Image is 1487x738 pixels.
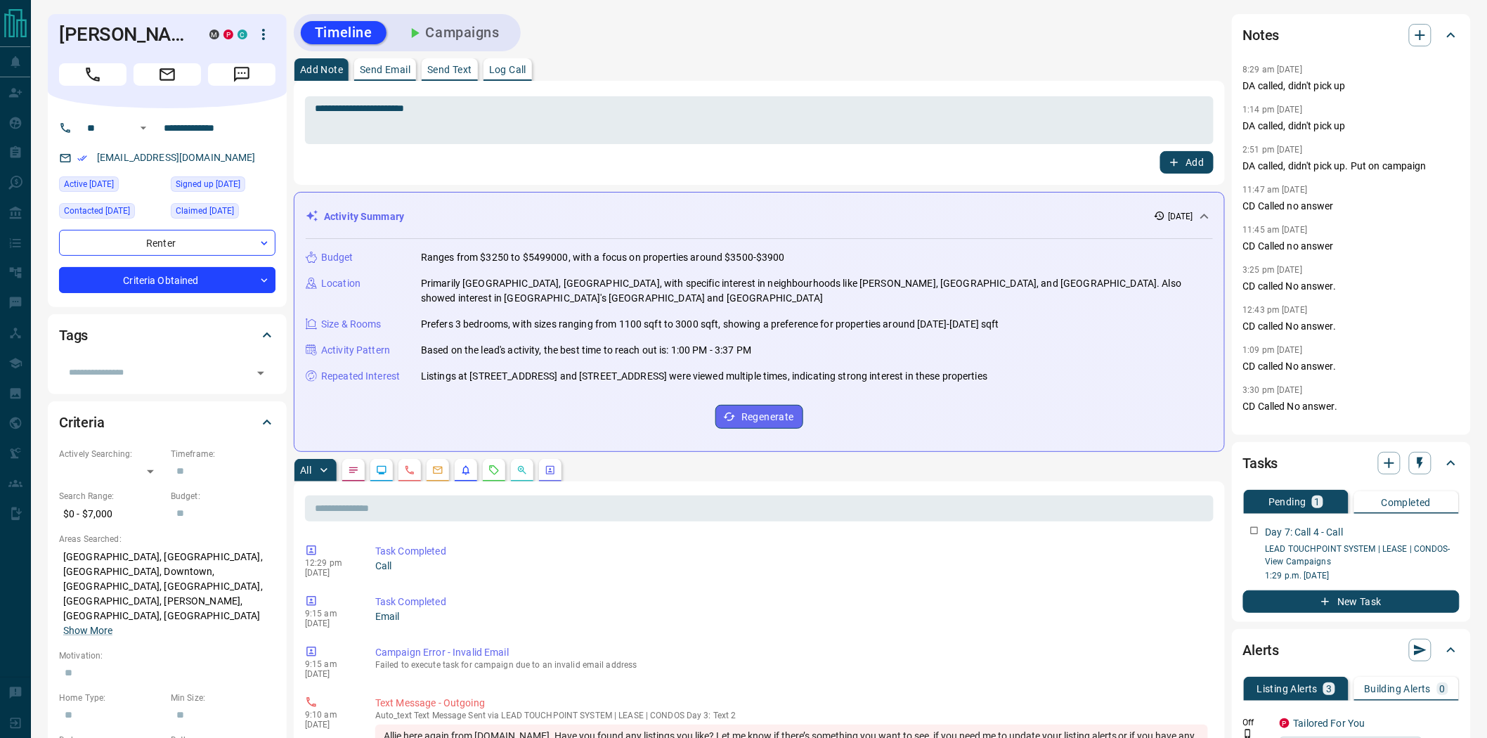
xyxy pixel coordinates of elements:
[517,465,528,476] svg: Opportunities
[176,177,240,191] span: Signed up [DATE]
[375,711,412,720] span: auto_text
[427,65,472,75] p: Send Text
[375,711,1208,720] p: Text Message Sent via LEAD TOUCHPOINT SYSTEM | LEASE | CONDOS Day 3: Text 2
[1243,279,1460,294] p: CD called No answer.
[305,659,354,669] p: 9:15 am
[421,369,987,384] p: Listings at [STREET_ADDRESS] and [STREET_ADDRESS] were viewed multiple times, indicating strong i...
[324,209,404,224] p: Activity Summary
[375,660,1208,670] p: Failed to execute task for campaign due to an invalid email address
[59,533,275,545] p: Areas Searched:
[1365,684,1431,694] p: Building Alerts
[1243,65,1303,75] p: 8:29 am [DATE]
[1243,590,1460,613] button: New Task
[1257,684,1318,694] p: Listing Alerts
[64,204,130,218] span: Contacted [DATE]
[545,465,556,476] svg: Agent Actions
[421,343,751,358] p: Based on the lead's activity, the best time to reach out is: 1:00 PM - 3:37 PM
[59,692,164,704] p: Home Type:
[1243,119,1460,134] p: DA called, didn't pick up
[1243,185,1308,195] p: 11:47 am [DATE]
[301,21,387,44] button: Timeline
[1243,446,1460,480] div: Tasks
[404,465,415,476] svg: Calls
[300,65,343,75] p: Add Note
[300,465,311,475] p: All
[1243,716,1271,729] p: Off
[59,23,188,46] h1: [PERSON_NAME]
[176,204,234,218] span: Claimed [DATE]
[1243,639,1280,661] h2: Alerts
[1243,305,1308,315] p: 12:43 pm [DATE]
[1243,79,1460,93] p: DA called, didn't pick up
[1243,359,1460,374] p: CD called No answer.
[375,645,1208,660] p: Campaign Error - Invalid Email
[238,30,247,39] div: condos.ca
[305,720,354,730] p: [DATE]
[59,545,275,642] p: [GEOGRAPHIC_DATA], [GEOGRAPHIC_DATA], [GEOGRAPHIC_DATA], Downtown, [GEOGRAPHIC_DATA], [GEOGRAPHIC...
[59,203,164,223] div: Sun Aug 10 2025
[1243,452,1278,474] h2: Tasks
[1243,633,1460,667] div: Alerts
[1243,159,1460,174] p: DA called, didn't pick up. Put on campaign
[305,558,354,568] p: 12:29 pm
[306,204,1213,230] div: Activity Summary[DATE]
[59,324,88,347] h2: Tags
[59,406,275,439] div: Criteria
[1243,145,1303,155] p: 2:51 pm [DATE]
[1243,199,1460,214] p: CD Called no answer
[171,203,275,223] div: Fri Feb 12 2021
[1243,385,1303,395] p: 3:30 pm [DATE]
[223,30,233,39] div: property.ca
[421,250,785,265] p: Ranges from $3250 to $5499000, with a focus on properties around $3500-$3900
[1243,239,1460,254] p: CD Called no answer
[59,448,164,460] p: Actively Searching:
[59,63,126,86] span: Call
[251,363,271,383] button: Open
[305,568,354,578] p: [DATE]
[1243,399,1460,414] p: CD Called No answer.
[135,119,152,136] button: Open
[375,559,1208,574] p: Call
[1160,151,1214,174] button: Add
[171,692,275,704] p: Min Size:
[59,318,275,352] div: Tags
[208,63,275,86] span: Message
[421,276,1213,306] p: Primarily [GEOGRAPHIC_DATA], [GEOGRAPHIC_DATA], with specific interest in neighbourhoods like [PE...
[1243,18,1460,52] div: Notes
[376,465,387,476] svg: Lead Browsing Activity
[715,405,803,429] button: Regenerate
[77,153,87,163] svg: Email Verified
[1243,319,1460,334] p: CD called No answer.
[321,369,400,384] p: Repeated Interest
[392,21,514,44] button: Campaigns
[171,490,275,503] p: Budget:
[1315,497,1320,507] p: 1
[489,65,526,75] p: Log Call
[171,176,275,196] div: Tue Jan 14 2020
[59,503,164,526] p: $0 - $7,000
[97,152,256,163] a: [EMAIL_ADDRESS][DOMAIN_NAME]
[134,63,201,86] span: Email
[59,411,105,434] h2: Criteria
[1243,105,1303,115] p: 1:14 pm [DATE]
[59,230,275,256] div: Renter
[1440,684,1446,694] p: 0
[1382,498,1431,507] p: Completed
[1243,225,1308,235] p: 11:45 am [DATE]
[209,30,219,39] div: mrloft.ca
[305,609,354,619] p: 9:15 am
[432,465,443,476] svg: Emails
[1326,684,1332,694] p: 3
[375,544,1208,559] p: Task Completed
[59,176,164,196] div: Sat Aug 09 2025
[360,65,410,75] p: Send Email
[64,177,114,191] span: Active [DATE]
[321,276,361,291] p: Location
[375,595,1208,609] p: Task Completed
[305,710,354,720] p: 9:10 am
[1266,569,1460,582] p: 1:29 p.m. [DATE]
[1266,544,1451,567] a: LEAD TOUCHPOINT SYSTEM | LEASE | CONDOS- View Campaigns
[1168,210,1193,223] p: [DATE]
[1243,345,1303,355] p: 1:09 pm [DATE]
[375,696,1208,711] p: Text Message - Outgoing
